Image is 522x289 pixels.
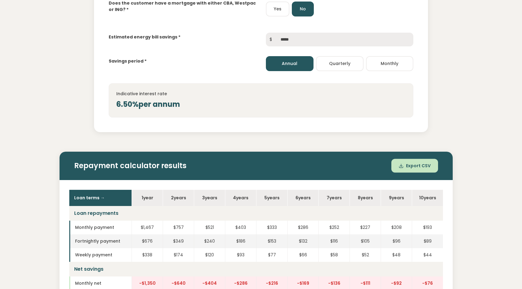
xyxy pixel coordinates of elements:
[109,58,147,64] label: Savings period *
[366,56,414,71] button: Monthly
[381,221,412,234] td: $208
[69,248,132,262] td: Weekly payment
[350,190,381,206] th: 8 year s
[69,190,132,206] th: Loan terms →
[163,190,194,206] th: 2 year s
[132,190,163,206] th: 1 year
[69,206,443,221] td: Loan repayments
[109,34,180,40] label: Estimated energy bill savings *
[316,56,364,71] button: Quarterly
[292,2,314,16] button: No
[256,248,287,262] td: $77
[287,234,318,248] td: $132
[287,221,318,234] td: $286
[287,248,318,262] td: $66
[256,221,287,234] td: $333
[225,190,256,206] th: 4 year s
[69,262,443,276] td: Net savings
[412,221,443,234] td: $193
[391,159,438,173] button: Export CSV
[256,190,287,206] th: 5 year s
[132,234,163,248] td: $676
[318,248,350,262] td: $58
[266,2,289,16] button: Yes
[74,161,438,170] h2: Repayment calculator results
[194,190,225,206] th: 3 year s
[116,91,406,96] h4: Indicative interest rate
[194,248,225,262] td: $120
[163,234,194,248] td: $349
[225,248,256,262] td: $93
[381,234,412,248] td: $96
[163,248,194,262] td: $174
[318,190,350,206] th: 7 year s
[69,234,132,248] td: Fortnightly payment
[194,234,225,248] td: $240
[69,221,132,234] td: Monthly payment
[412,190,443,206] th: 10 year s
[350,248,381,262] td: $52
[318,234,350,248] td: $116
[381,248,412,262] td: $48
[412,234,443,248] td: $89
[256,234,287,248] td: $153
[412,248,443,262] td: $44
[132,221,163,234] td: $1,467
[132,248,163,262] td: $338
[163,221,194,234] td: $757
[350,221,381,234] td: $227
[350,234,381,248] td: $105
[225,221,256,234] td: $403
[266,33,276,46] span: $
[225,234,256,248] td: $186
[116,99,406,110] div: 6.50% per annum
[318,221,350,234] td: $252
[381,190,412,206] th: 9 year s
[287,190,318,206] th: 6 year s
[194,221,225,234] td: $521
[266,56,314,71] button: Annual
